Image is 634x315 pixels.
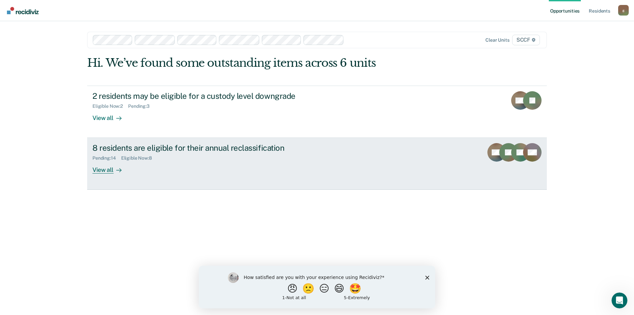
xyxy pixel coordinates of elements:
div: View all [92,161,129,174]
a: 2 residents may be eligible for a custody level downgradeEligible Now:2Pending:3View all [87,86,547,138]
div: Eligible Now : 2 [92,103,128,109]
button: Profile dropdown button [618,5,629,16]
div: Pending : 14 [92,155,121,161]
iframe: Intercom live chat [612,293,627,308]
img: Recidiviz [7,7,39,14]
span: SCCF [512,35,540,45]
div: Clear units [485,37,510,43]
div: Eligible Now : 8 [121,155,157,161]
div: 2 residents may be eligible for a custody level downgrade [92,91,324,101]
div: Hi. We’ve found some outstanding items across 6 units [87,56,455,70]
div: 8 residents are eligible for their annual reclassification [92,143,324,153]
div: g [618,5,629,16]
div: View all [92,109,129,122]
iframe: Survey by Kim from Recidiviz [199,266,435,308]
div: Pending : 3 [128,103,155,109]
a: 8 residents are eligible for their annual reclassificationPending:14Eligible Now:8View all [87,138,547,190]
